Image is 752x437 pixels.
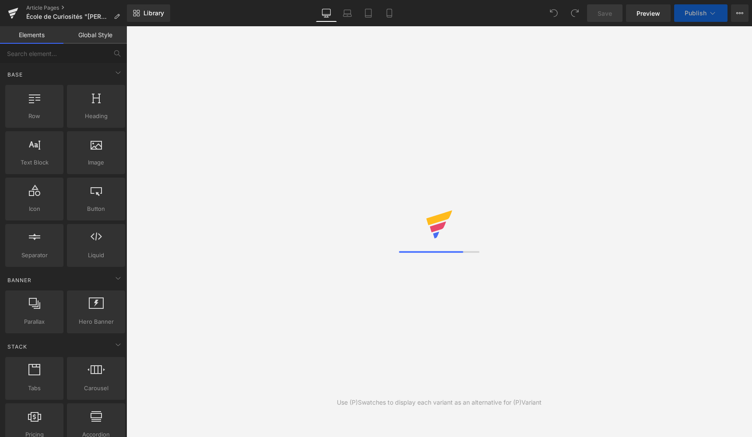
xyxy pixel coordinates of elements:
a: Preview [626,4,671,22]
button: Redo [566,4,584,22]
span: Publish [685,10,707,17]
span: Heading [70,112,122,121]
span: Text Block [8,158,61,167]
button: Publish [674,4,728,22]
a: Global Style [63,26,127,44]
a: Desktop [316,4,337,22]
span: Base [7,70,24,79]
a: Mobile [379,4,400,22]
span: Library [143,9,164,17]
a: Article Pages [26,4,127,11]
span: Save [598,9,612,18]
span: Row [8,112,61,121]
span: École de Curiosités "[PERSON_NAME]" [26,13,110,20]
span: Preview [637,9,660,18]
div: Use (P)Swatches to display each variant as an alternative for (P)Variant [337,398,542,407]
a: Tablet [358,4,379,22]
span: Banner [7,276,32,284]
span: Separator [8,251,61,260]
span: Tabs [8,384,61,393]
span: Parallax [8,317,61,326]
button: More [731,4,749,22]
span: Button [70,204,122,213]
a: Laptop [337,4,358,22]
a: New Library [127,4,170,22]
span: Image [70,158,122,167]
span: Carousel [70,384,122,393]
span: Hero Banner [70,317,122,326]
span: Icon [8,204,61,213]
span: Stack [7,343,28,351]
span: Liquid [70,251,122,260]
button: Undo [545,4,563,22]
